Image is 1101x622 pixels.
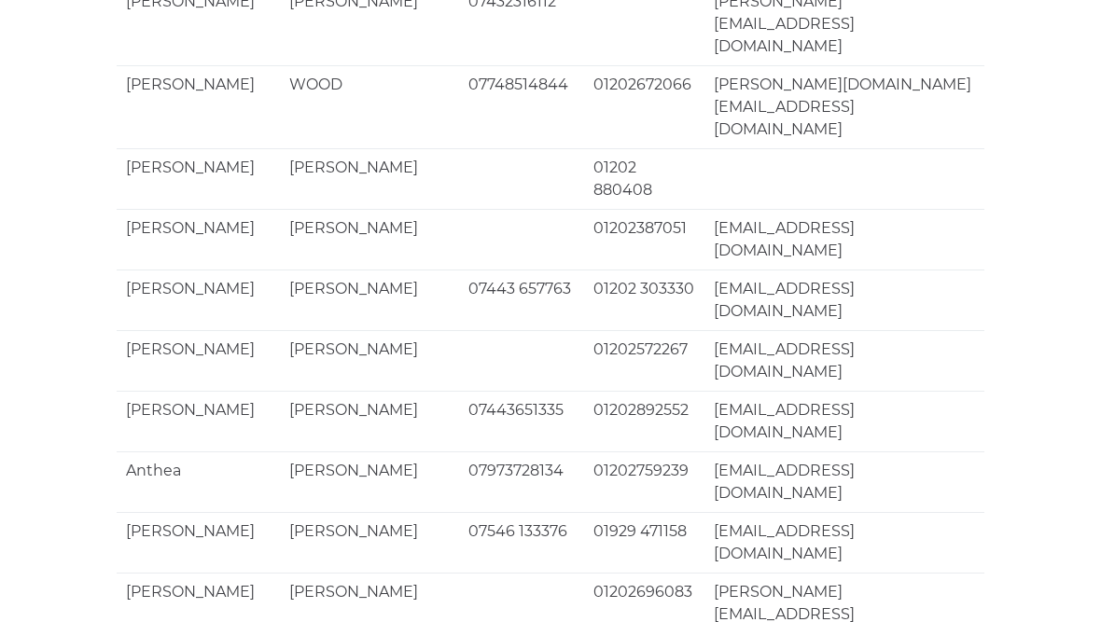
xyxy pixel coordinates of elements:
td: [PERSON_NAME] [117,65,280,148]
td: [PERSON_NAME] [280,270,459,330]
a: 01202759239 [593,462,689,479]
td: [EMAIL_ADDRESS][DOMAIN_NAME] [704,270,984,330]
td: [EMAIL_ADDRESS][DOMAIN_NAME] [704,330,984,391]
a: 07443651335 [468,401,564,419]
td: [PERSON_NAME] [280,209,459,270]
a: 01202672066 [593,76,691,93]
td: [PERSON_NAME] [117,270,280,330]
a: 01202572267 [593,340,688,358]
td: [EMAIL_ADDRESS][DOMAIN_NAME] [704,391,984,451]
td: [PERSON_NAME] [280,451,459,512]
td: [PERSON_NAME] [117,330,280,391]
td: [PERSON_NAME] [280,391,459,451]
td: [PERSON_NAME] [117,148,280,209]
td: WOOD [280,65,459,148]
td: [PERSON_NAME] [280,512,459,573]
td: [EMAIL_ADDRESS][DOMAIN_NAME] [704,209,984,270]
a: 07546 133376 [468,522,567,540]
a: 01202 303330 [593,280,694,297]
a: 07973728134 [468,462,564,479]
td: [PERSON_NAME] [117,391,280,451]
td: Anthea [117,451,280,512]
a: 07748514844 [468,76,568,93]
td: [EMAIL_ADDRESS][DOMAIN_NAME] [704,512,984,573]
a: 01202696083 [593,583,692,601]
td: [PERSON_NAME] [117,512,280,573]
td: [PERSON_NAME] [117,209,280,270]
a: 07443 657763 [468,280,571,297]
a: 01202892552 [593,401,689,419]
td: [EMAIL_ADDRESS][DOMAIN_NAME] [704,451,984,512]
a: 01929 471158 [593,522,687,540]
td: [PERSON_NAME] [280,148,459,209]
a: 01202 880408 [593,159,652,199]
td: [PERSON_NAME] [280,330,459,391]
td: [PERSON_NAME][DOMAIN_NAME][EMAIL_ADDRESS][DOMAIN_NAME] [704,65,984,148]
a: 01202387051 [593,219,687,237]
